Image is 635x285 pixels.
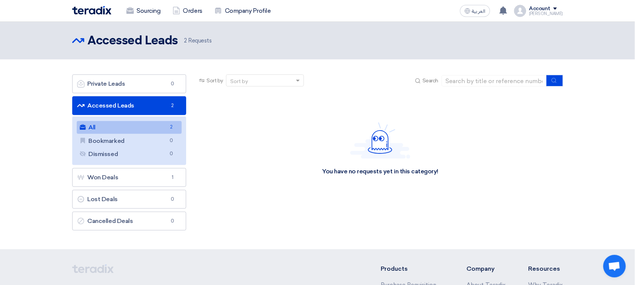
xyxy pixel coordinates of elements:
a: Accessed Leads2 [72,96,187,115]
a: Sourcing [120,3,167,19]
a: Orders [167,3,208,19]
a: Private Leads0 [72,74,187,93]
a: Company Profile [208,3,277,19]
span: Sort by [207,77,223,85]
img: Hello [350,122,410,159]
a: Won Deals1 [72,168,187,187]
input: Search by title or reference number [442,75,547,86]
span: 0 [168,80,177,88]
img: Teradix logo [72,6,111,15]
div: Sort by [230,77,248,85]
li: Resources [529,264,563,273]
div: You have no requests yet in this category! [322,168,438,176]
span: العربية [472,9,486,14]
span: Search [422,77,438,85]
img: profile_test.png [514,5,526,17]
a: Cancelled Deals0 [72,212,187,230]
span: 1 [168,174,177,181]
span: 2 [167,123,176,131]
a: Dismissed [77,148,182,161]
span: 2 [184,37,187,44]
a: Lost Deals0 [72,190,187,209]
button: العربية [460,5,490,17]
li: Company [467,264,506,273]
div: Account [529,6,551,12]
span: 2 [168,102,177,109]
span: Requests [184,36,212,45]
h2: Accessed Leads [88,33,178,49]
a: Bookmarked [77,135,182,147]
span: 0 [167,150,176,158]
span: 0 [168,196,177,203]
a: Open chat [603,255,626,277]
a: All [77,121,182,134]
li: Products [381,264,444,273]
div: [PERSON_NAME] [529,12,563,16]
span: 0 [167,137,176,145]
span: 0 [168,217,177,225]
